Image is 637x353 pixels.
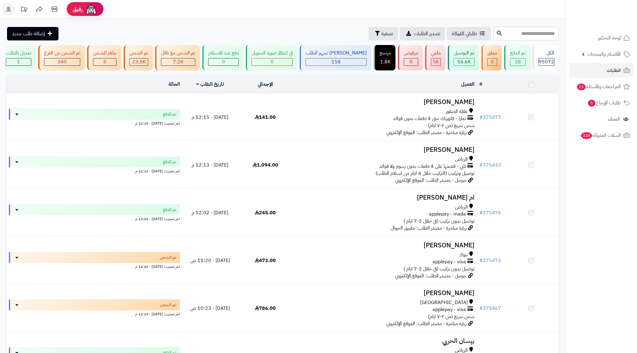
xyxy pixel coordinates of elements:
div: 340 [44,58,80,66]
a: مرفوض 0 [397,45,424,70]
div: 158 [306,58,366,66]
span: زيارة مباشرة - مصدر الطلب: الموقع الإلكتروني [386,320,467,327]
div: اخر تحديث: [DATE] - 12:02 م [9,215,180,222]
a: العملاء [569,112,633,126]
span: 0 [271,58,274,66]
span: جوجل - مصدر الطلب: الموقع الإلكتروني [395,177,467,184]
div: 4975 [431,58,440,66]
span: 1 [17,58,20,66]
span: 23.5K [132,58,146,66]
span: 1.8K [380,58,391,66]
a: معلق 0 [480,45,503,70]
span: 56.6K [457,58,471,66]
div: مرفوض [404,50,418,57]
a: تم الدفع 28 [503,45,531,70]
div: 56636 [454,58,474,66]
span: 1,094.00 [253,161,278,169]
span: تم الدفع [163,159,176,165]
h3: ام [PERSON_NAME] [295,194,474,201]
span: 328 [581,132,592,139]
a: تم الشحن 23.5K [122,45,154,70]
span: [DATE] - 10:23 ص [190,305,230,312]
div: 0 [252,58,292,66]
div: 1812 [380,58,391,66]
span: applepay - visa [433,306,466,313]
a: [PERSON_NAME] تجهيز الطلب 158 [298,45,373,70]
h3: [PERSON_NAME] [295,242,474,249]
div: 7223 [161,58,195,66]
span: [DATE] - 12:02 م [192,209,228,216]
div: جاهز للشحن [93,50,117,57]
span: تم الشحن [160,254,176,261]
a: # [479,81,482,88]
span: المراجعات والأسئلة [576,82,621,91]
a: جاهز للشحن 0 [86,45,122,70]
span: شحن سريع (من ٢-٧ ايام) [428,122,474,129]
div: اخر تحديث: [DATE] - 12:19 م [9,310,180,317]
div: 0 [93,58,116,66]
div: اخر تحديث: [DATE] - 12:13 م [9,167,180,174]
span: [DATE] - 12:13 م [192,161,228,169]
span: 28 [515,58,521,66]
div: 0 [208,58,238,66]
a: ملغي 5K [424,45,447,70]
button: تصفية [369,27,398,40]
span: 0 [222,58,225,66]
span: العملاء [608,115,620,123]
span: 0 [103,58,107,66]
div: تم التوصيل [454,50,474,57]
img: ai-face.png [85,3,97,15]
span: # [479,161,483,169]
span: 245.00 [255,209,276,216]
div: مرتجع [380,50,391,57]
div: معلق [487,50,497,57]
a: السلات المتروكة328 [569,128,633,143]
div: تم الشحن مع ناقل [161,50,195,57]
span: applepay - mada [429,211,466,218]
span: الأقسام والمنتجات [587,50,621,58]
a: تم الشحن مع ناقل 7.2K [154,45,201,70]
h3: [PERSON_NAME] [295,146,474,153]
span: # [479,305,483,312]
a: الطلبات [569,63,633,78]
div: 0 [404,58,418,66]
span: تمارا - فاتورتك حتى 4 دفعات بدون فوائد [393,115,466,122]
a: #375433 [479,161,501,169]
span: الرياض [455,156,468,163]
span: 0 [410,58,413,66]
span: 13 [577,84,586,90]
span: إضافة طلب جديد [12,30,45,37]
a: #375477 [479,114,501,121]
a: طلبات الإرجاع5 [569,96,633,110]
h3: [PERSON_NAME] [295,99,474,106]
span: # [479,257,483,264]
span: شحن سريع (من ٢-٧ ايام) [428,313,474,320]
div: ملغي [431,50,441,57]
span: زيارة مباشرة - مصدر الطلب: الموقع الإلكتروني [386,129,467,136]
div: الكل [538,50,554,57]
a: #375476 [479,209,501,216]
span: 158 [332,58,341,66]
span: [GEOGRAPHIC_DATA] [420,299,468,306]
div: تم الشحن من الفرع [44,50,80,57]
div: تم الشحن [129,50,148,57]
span: 95072 [539,58,554,66]
a: تم الشحن من الفرع 340 [37,45,86,70]
span: 0 [491,58,494,66]
span: 5K [433,58,439,66]
div: في انتظار صورة التحويل [252,50,293,57]
span: طلبات الإرجاع [587,99,621,107]
span: لوحة التحكم [598,34,621,42]
a: #375467 [479,305,501,312]
span: 786.00 [255,305,276,312]
span: [DATE] - 11:20 ص [190,257,230,264]
h3: [PERSON_NAME] [295,290,474,297]
a: تاريخ الطلب [196,81,224,88]
div: 1 [6,58,31,66]
span: تابي - قسّمها على 4 دفعات بدون رسوم ولا فوائد [379,163,466,170]
div: 23519 [130,58,148,66]
span: تم الدفع [163,207,176,213]
span: 7.2K [173,58,183,66]
span: [DATE] - 12:15 م [192,114,228,121]
a: لوحة التحكم [569,31,633,45]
